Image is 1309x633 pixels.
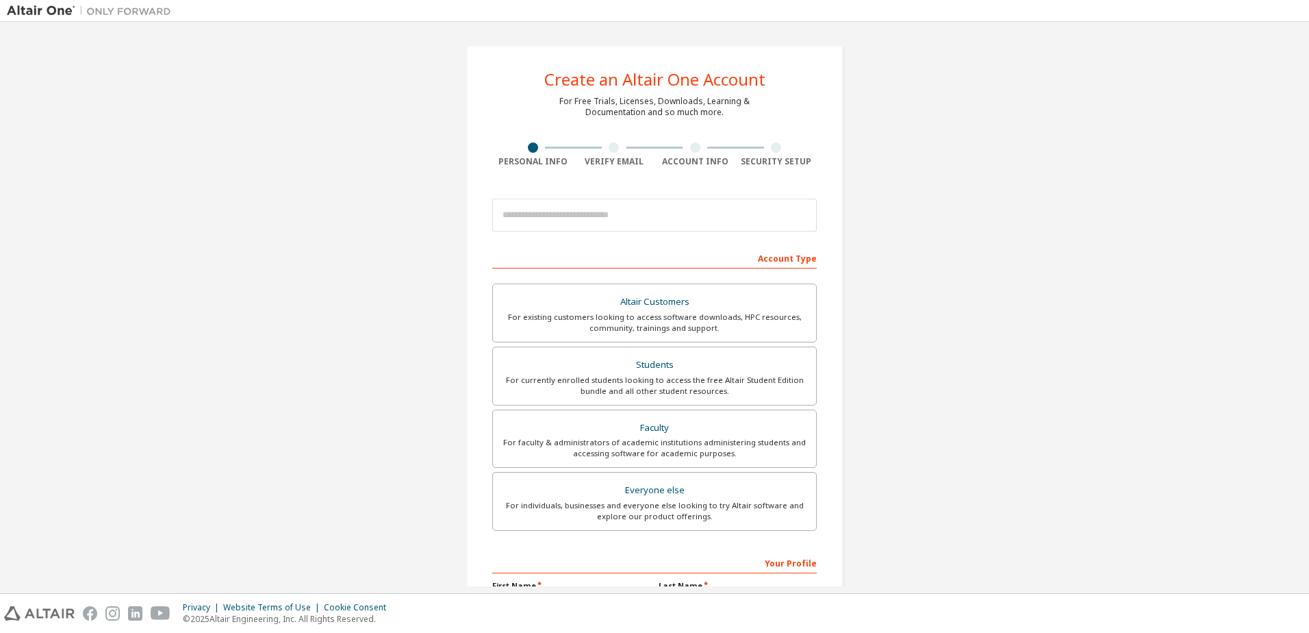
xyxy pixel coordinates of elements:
img: linkedin.svg [128,606,142,621]
div: For existing customers looking to access software downloads, HPC resources, community, trainings ... [501,312,808,334]
div: For individuals, businesses and everyone else looking to try Altair software and explore our prod... [501,500,808,522]
div: Everyone else [501,481,808,500]
div: Your Profile [492,551,817,573]
div: Cookie Consent [324,602,394,613]
img: instagram.svg [105,606,120,621]
div: Verify Email [574,156,655,167]
p: © 2025 Altair Engineering, Inc. All Rights Reserved. [183,613,394,625]
img: facebook.svg [83,606,97,621]
div: Students [501,356,808,375]
div: Account Type [492,247,817,269]
div: For faculty & administrators of academic institutions administering students and accessing softwa... [501,437,808,459]
div: For currently enrolled students looking to access the free Altair Student Edition bundle and all ... [501,375,808,397]
img: youtube.svg [151,606,170,621]
div: Altair Customers [501,293,808,312]
div: Website Terms of Use [223,602,324,613]
div: Personal Info [492,156,574,167]
div: Security Setup [736,156,817,167]
div: Faculty [501,419,808,438]
div: For Free Trials, Licenses, Downloads, Learning & Documentation and so much more. [559,96,750,118]
img: Altair One [7,4,178,18]
div: Account Info [654,156,736,167]
div: Create an Altair One Account [544,71,765,88]
img: altair_logo.svg [4,606,75,621]
div: Privacy [183,602,223,613]
label: First Name [492,580,650,591]
label: Last Name [659,580,817,591]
